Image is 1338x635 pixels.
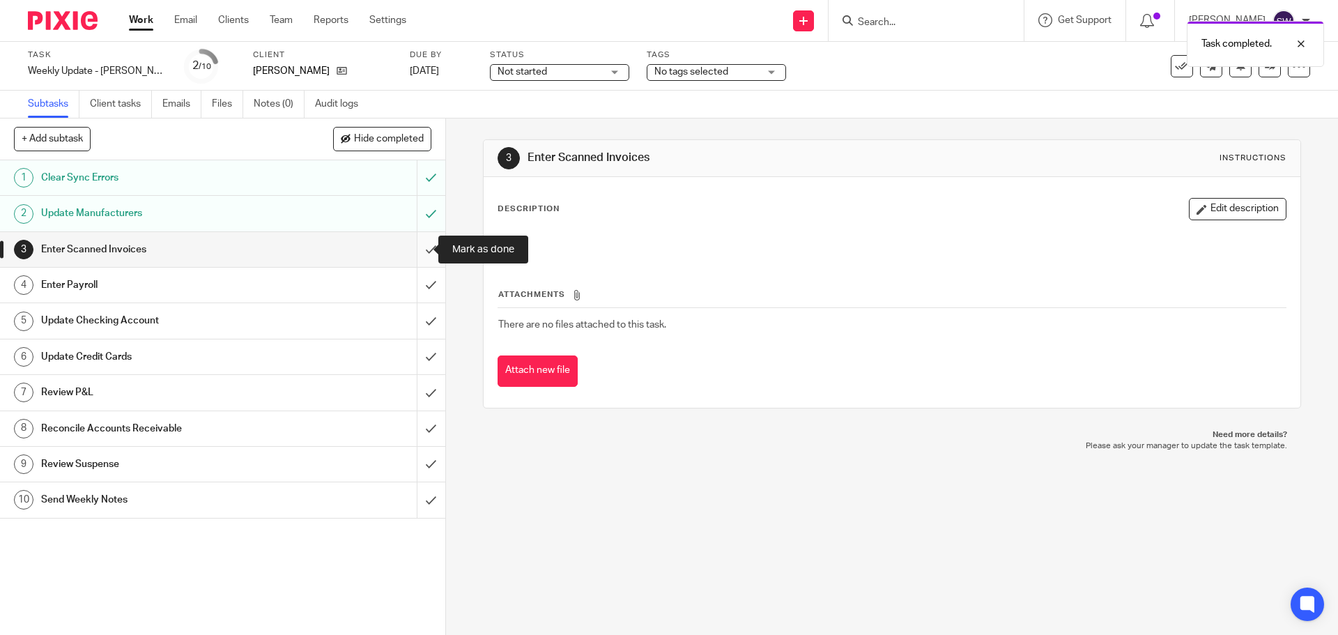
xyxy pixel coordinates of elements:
div: Weekly Update - Kelly [28,64,167,78]
div: 7 [14,383,33,402]
a: Email [174,13,197,27]
p: Task completed. [1201,37,1272,51]
div: 1 [14,168,33,188]
h1: Send Weekly Notes [41,489,282,510]
div: 8 [14,419,33,438]
a: Files [212,91,243,118]
h1: Enter Scanned Invoices [528,151,922,165]
h1: Enter Payroll [41,275,282,296]
a: Work [129,13,153,27]
div: 4 [14,275,33,295]
h1: Reconcile Accounts Receivable [41,418,282,439]
span: Not started [498,67,547,77]
div: 3 [498,147,520,169]
a: Clients [218,13,249,27]
div: 9 [14,454,33,474]
span: Attachments [498,291,565,298]
h1: Update Manufacturers [41,203,282,224]
div: 2 [192,58,211,74]
button: Edit description [1189,198,1286,220]
button: Hide completed [333,127,431,151]
img: svg%3E [1272,10,1295,32]
label: Status [490,49,629,61]
a: Notes (0) [254,91,305,118]
a: Audit logs [315,91,369,118]
div: Instructions [1220,153,1286,164]
img: Pixie [28,11,98,30]
div: Weekly Update - [PERSON_NAME] [28,64,167,78]
a: Subtasks [28,91,79,118]
p: Need more details? [497,429,1286,441]
label: Client [253,49,392,61]
span: There are no files attached to this task. [498,320,666,330]
label: Tags [647,49,786,61]
div: 5 [14,312,33,331]
p: [PERSON_NAME] [253,64,330,78]
h1: Review Suspense [41,454,282,475]
p: Please ask your manager to update the task template. [497,441,1286,452]
span: Hide completed [354,134,424,145]
div: 2 [14,204,33,224]
a: Settings [369,13,406,27]
div: 3 [14,240,33,259]
label: Due by [410,49,472,61]
button: + Add subtask [14,127,91,151]
a: Emails [162,91,201,118]
a: Client tasks [90,91,152,118]
h1: Clear Sync Errors [41,167,282,188]
h1: Update Checking Account [41,310,282,331]
h1: Review P&L [41,382,282,403]
h1: Update Credit Cards [41,346,282,367]
a: Reports [314,13,348,27]
a: Team [270,13,293,27]
div: 10 [14,490,33,510]
h1: Enter Scanned Invoices [41,239,282,260]
p: Description [498,204,560,215]
button: Attach new file [498,355,578,387]
div: 6 [14,347,33,367]
span: [DATE] [410,66,439,76]
small: /10 [199,63,211,70]
span: No tags selected [654,67,728,77]
label: Task [28,49,167,61]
